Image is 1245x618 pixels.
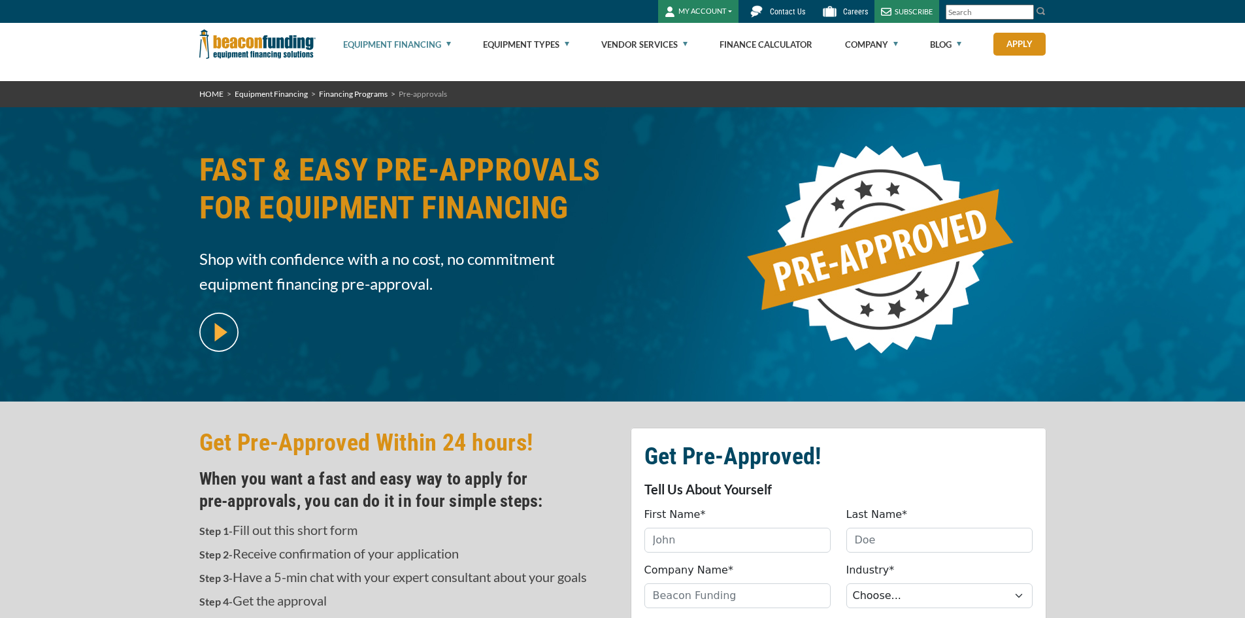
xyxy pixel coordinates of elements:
[1020,7,1031,18] a: Clear search text
[199,23,316,65] img: Beacon Funding Corporation logo
[644,481,1033,497] p: Tell Us About Yourself
[199,89,224,99] a: HOME
[199,572,233,584] strong: Step 3-
[399,89,447,99] span: Pre-approvals
[770,7,805,16] span: Contact Us
[843,7,868,16] span: Careers
[846,507,908,523] label: Last Name*
[644,583,831,608] input: Beacon Funding
[946,5,1034,20] input: Search
[199,569,615,586] p: Have a 5-min chat with your expert consultant about your goals
[846,562,895,578] label: Industry*
[720,24,812,65] a: Finance Calculator
[319,89,388,99] a: Financing Programs
[199,428,615,458] h2: Get Pre-Approved Within 24 hours!
[483,24,569,65] a: Equipment Types
[199,522,615,539] p: Fill out this short form
[846,528,1033,553] input: Doe
[199,313,239,352] img: video modal pop-up play button
[199,189,615,227] span: FOR EQUIPMENT FINANCING
[199,524,233,537] strong: Step 1-
[199,548,233,560] strong: Step 2-
[930,24,961,65] a: Blog
[644,441,1033,472] h2: Get Pre-Approved!
[199,592,615,609] p: Get the approval
[199,468,615,512] h4: When you want a fast and easy way to apply for pre‑approvals, you can do it in four simple steps:
[235,89,308,99] a: Equipment Financing
[644,528,831,553] input: John
[199,151,615,237] h1: FAST & EASY PRE-APPROVALS
[845,24,898,65] a: Company
[343,24,451,65] a: Equipment Financing
[1036,6,1046,16] img: Search
[199,247,615,296] span: Shop with confidence with a no cost, no commitment equipment financing pre-approval.
[644,562,733,578] label: Company Name*
[644,507,706,523] label: First Name*
[199,595,233,608] strong: Step 4-
[601,24,688,65] a: Vendor Services
[993,33,1046,56] a: Apply
[199,545,615,562] p: Receive confirmation of your application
